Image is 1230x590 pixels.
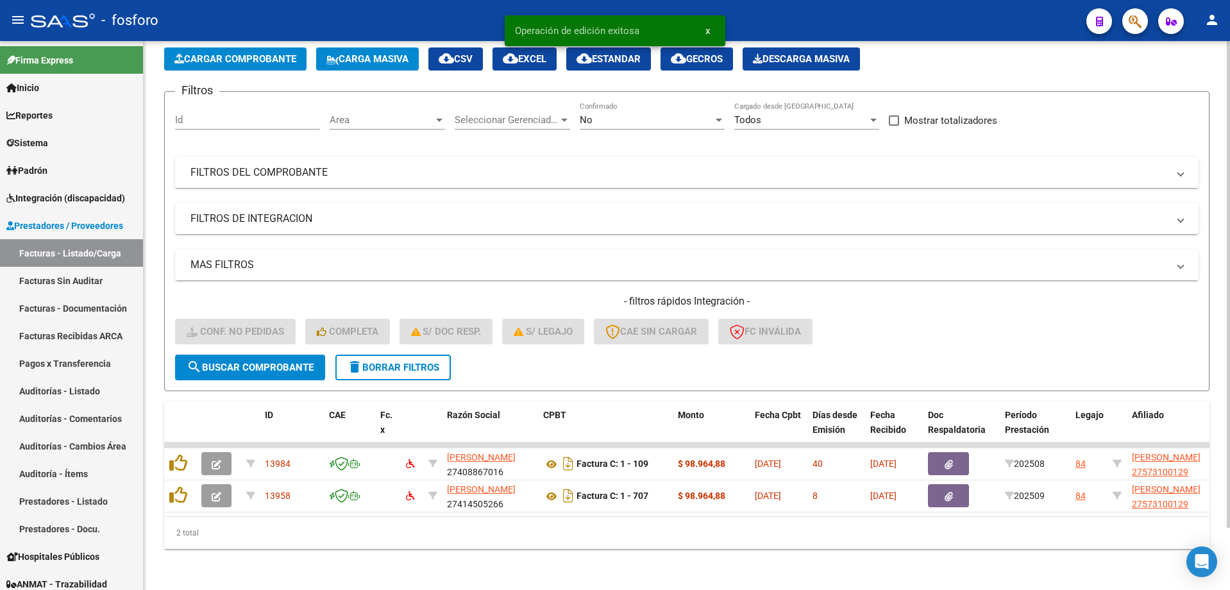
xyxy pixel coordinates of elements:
[1075,489,1086,503] div: 84
[1005,491,1045,501] span: 202509
[265,459,291,469] span: 13984
[923,401,1000,458] datatable-header-cell: Doc Respaldatoria
[734,114,761,126] span: Todos
[718,319,813,344] button: FC Inválida
[411,326,482,337] span: S/ Doc Resp.
[6,81,39,95] span: Inicio
[447,452,516,462] span: [PERSON_NAME]
[514,326,573,337] span: S/ legajo
[1132,484,1201,509] span: [PERSON_NAME] 27573100129
[375,401,401,458] datatable-header-cell: Fc. x
[164,517,1209,549] div: 2 total
[904,113,997,128] span: Mostrar totalizadores
[577,491,648,501] strong: Factura C: 1 - 707
[380,410,392,435] span: Fc. x
[329,410,346,420] span: CAE
[175,294,1199,308] h4: - filtros rápidos Integración -
[455,114,559,126] span: Seleccionar Gerenciador
[1005,459,1045,469] span: 202508
[324,401,375,458] datatable-header-cell: CAE
[305,319,390,344] button: Completa
[865,401,923,458] datatable-header-cell: Fecha Recibido
[678,491,725,501] strong: $ 98.964,88
[671,53,723,65] span: Gecros
[870,491,897,501] span: [DATE]
[1132,410,1164,420] span: Afiliado
[447,482,533,509] div: 27414505266
[753,53,850,65] span: Descarga Masiva
[190,165,1168,180] mat-panel-title: FILTROS DEL COMPROBANTE
[316,47,419,71] button: Carga Masiva
[6,550,99,564] span: Hospitales Públicos
[594,319,709,344] button: CAE SIN CARGAR
[442,401,538,458] datatable-header-cell: Razón Social
[317,326,378,337] span: Completa
[813,491,818,501] span: 8
[1132,452,1201,477] span: [PERSON_NAME] 27573100129
[190,212,1168,226] mat-panel-title: FILTROS DE INTEGRACION
[755,491,781,501] span: [DATE]
[813,410,857,435] span: Días desde Emisión
[6,53,73,67] span: Firma Express
[6,136,48,150] span: Sistema
[175,355,325,380] button: Buscar Comprobante
[174,53,296,65] span: Cargar Comprobante
[6,191,125,205] span: Integración (discapacidad)
[265,491,291,501] span: 13958
[1000,401,1070,458] datatable-header-cell: Período Prestación
[439,51,454,66] mat-icon: cloud_download
[1204,12,1220,28] mat-icon: person
[755,459,781,469] span: [DATE]
[175,319,296,344] button: Conf. no pedidas
[439,53,473,65] span: CSV
[1075,457,1086,471] div: 84
[6,108,53,122] span: Reportes
[560,453,577,474] i: Descargar documento
[678,459,725,469] strong: $ 98.964,88
[175,203,1199,234] mat-expansion-panel-header: FILTROS DE INTEGRACION
[807,401,865,458] datatable-header-cell: Días desde Emisión
[164,47,307,71] button: Cargar Comprobante
[678,410,704,420] span: Monto
[10,12,26,28] mat-icon: menu
[673,401,750,458] datatable-header-cell: Monto
[187,359,202,375] mat-icon: search
[428,47,483,71] button: CSV
[175,157,1199,188] mat-expansion-panel-header: FILTROS DEL COMPROBANTE
[447,484,516,494] span: [PERSON_NAME]
[330,114,434,126] span: Area
[577,53,641,65] span: Estandar
[870,410,906,435] span: Fecha Recibido
[813,459,823,469] span: 40
[755,410,801,420] span: Fecha Cpbt
[400,319,493,344] button: S/ Doc Resp.
[187,362,314,373] span: Buscar Comprobante
[447,450,533,477] div: 27408867016
[870,459,897,469] span: [DATE]
[265,410,273,420] span: ID
[743,47,860,71] app-download-masive: Descarga masiva de comprobantes (adjuntos)
[502,319,584,344] button: S/ legajo
[730,326,801,337] span: FC Inválida
[326,53,409,65] span: Carga Masiva
[447,410,500,420] span: Razón Social
[577,459,648,469] strong: Factura C: 1 - 109
[1075,410,1104,420] span: Legajo
[928,410,986,435] span: Doc Respaldatoria
[695,19,720,42] button: x
[580,114,593,126] span: No
[705,25,710,37] span: x
[543,410,566,420] span: CPBT
[750,401,807,458] datatable-header-cell: Fecha Cpbt
[538,401,673,458] datatable-header-cell: CPBT
[1005,410,1049,435] span: Período Prestación
[515,24,639,37] span: Operación de edición exitosa
[347,362,439,373] span: Borrar Filtros
[347,359,362,375] mat-icon: delete
[260,401,324,458] datatable-header-cell: ID
[6,164,47,178] span: Padrón
[187,326,284,337] span: Conf. no pedidas
[605,326,697,337] span: CAE SIN CARGAR
[1186,546,1217,577] div: Open Intercom Messenger
[1127,401,1229,458] datatable-header-cell: Afiliado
